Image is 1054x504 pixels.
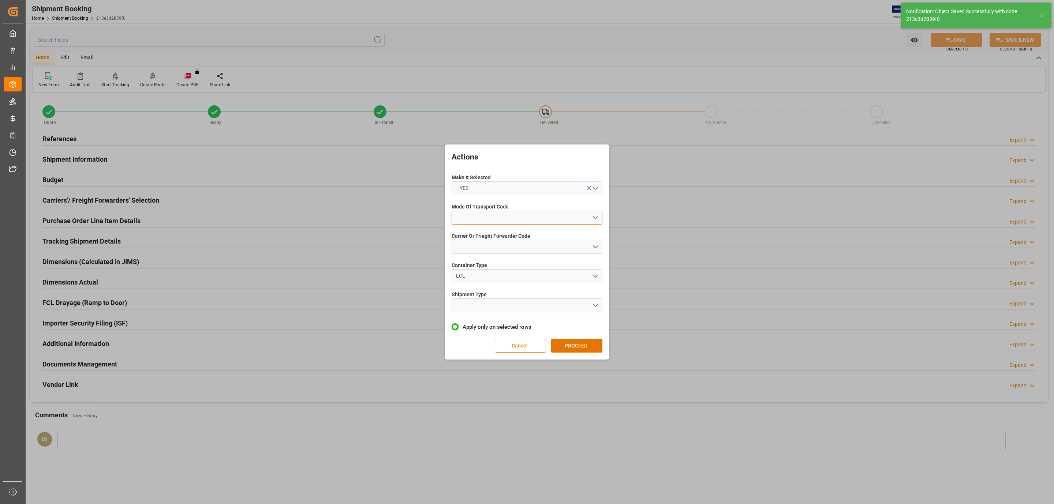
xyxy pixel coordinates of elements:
[452,298,602,312] button: open menu
[452,151,602,163] h2: Actions
[495,339,546,353] button: Cancel
[452,232,530,240] span: Carrier Or Frieght Forwarder Code
[452,211,602,225] button: open menu
[452,240,602,254] button: open menu
[452,269,602,283] button: open menu
[456,272,592,280] div: LCL
[452,262,487,269] span: Container Type
[452,323,602,331] label: Apply only on selected rows
[456,184,472,192] span: YES
[452,291,487,298] span: Shipment Type
[906,8,1032,23] div: Notification: Object Saved Successfully with code 213e3d2839f0
[452,181,602,195] button: open menu
[452,174,491,181] span: Make It Selected
[452,203,509,211] span: Mode Of Transport Code
[551,339,602,353] button: PROCEED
